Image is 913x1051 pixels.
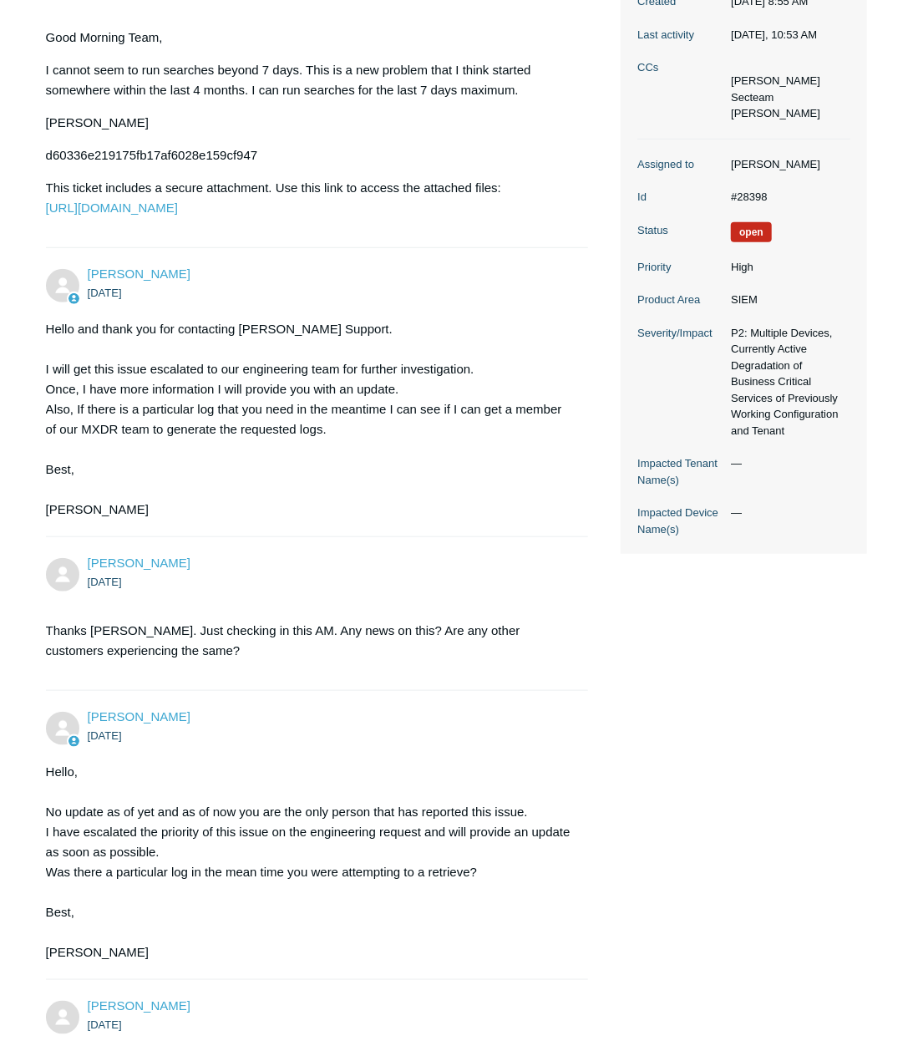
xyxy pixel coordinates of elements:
dt: Status [637,222,723,239]
dt: CCs [637,59,723,76]
time: 09/25/2025, 09:21 [88,287,122,299]
dt: Product Area [637,292,723,308]
p: This ticket includes a secure attachment. Use this link to access the attached files: [46,178,571,218]
a: [PERSON_NAME] [88,709,190,724]
li: Secteam [731,89,820,106]
dd: High [723,259,850,276]
dd: P2: Multiple Devices, Currently Active Degradation of Business Critical Services of Previously Wo... [723,325,850,439]
dt: Severity/Impact [637,325,723,342]
span: Jesse Espaillat [88,556,190,570]
dt: Last activity [637,27,723,43]
dt: Assigned to [637,156,723,173]
a: [PERSON_NAME] [88,267,190,281]
p: Thanks [PERSON_NAME]. Just checking in this AM. Any news on this? Are any other customers experie... [46,621,571,661]
time: 09/26/2025, 11:01 [88,576,122,588]
a: [PERSON_NAME] [88,556,190,570]
p: I cannot seem to run searches beyond 7 days. This is a new problem that I think started somewhere... [46,60,571,100]
dt: Impacted Tenant Name(s) [637,455,723,488]
div: Hello, No update as of yet and as of now you are the only person that has reported this issue. I ... [46,762,571,962]
p: [PERSON_NAME] [46,113,571,133]
time: 09/26/2025, 14:20 [88,729,122,742]
dt: Impacted Device Name(s) [637,505,723,537]
span: Kris Haire [88,709,190,724]
p: Good Morning Team, [46,28,571,48]
span: Jesse Espaillat [88,998,190,1013]
dd: #28398 [723,189,850,206]
p: d60336e219175fb17af6028e159cf947 [46,145,571,165]
span: We are working on a response for you [731,222,772,242]
dt: Priority [637,259,723,276]
time: 09/29/2025, 08:02 [88,1018,122,1031]
a: [PERSON_NAME] [88,998,190,1013]
dd: [PERSON_NAME] [723,156,850,173]
div: Hello and thank you for contacting [PERSON_NAME] Support. I will get this issue escalated to our ... [46,319,571,520]
dd: — [723,505,850,521]
dt: Id [637,189,723,206]
a: [URL][DOMAIN_NAME] [46,201,178,215]
time: 10/07/2025, 10:53 [731,28,817,41]
dd: SIEM [723,292,850,308]
span: Kris Haire [88,267,190,281]
dd: — [723,455,850,472]
li: Tim [731,105,820,122]
li: Chris Caruso [731,73,820,89]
